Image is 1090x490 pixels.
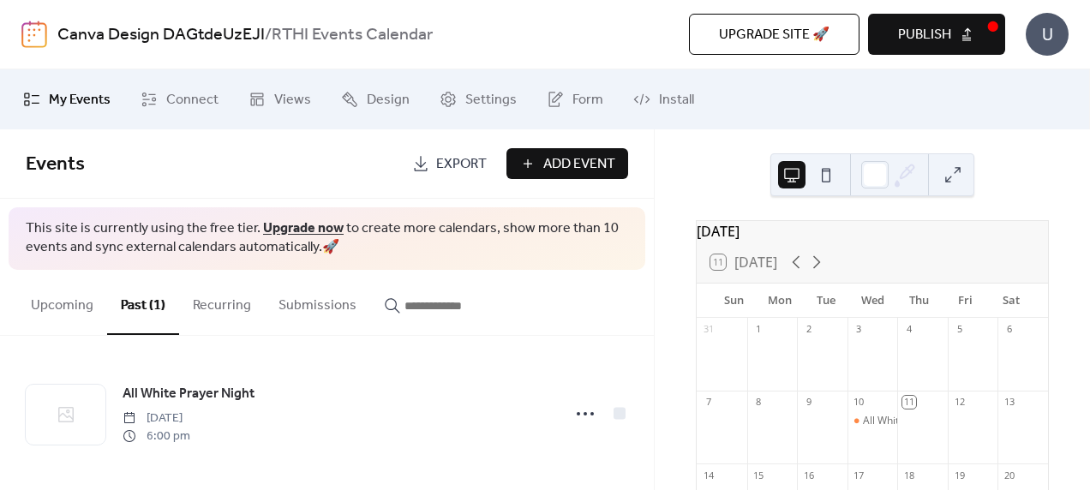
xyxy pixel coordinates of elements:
a: Export [399,148,500,179]
div: 18 [902,469,915,481]
button: Add Event [506,148,628,179]
div: 5 [953,323,966,336]
div: 8 [752,396,765,409]
div: 2 [802,323,815,336]
b: RTHI Events Calendar [272,19,433,51]
div: 19 [953,469,966,481]
img: logo [21,21,47,48]
div: 17 [853,469,865,481]
div: Sun [710,284,757,318]
button: Upcoming [17,270,107,333]
span: Upgrade site 🚀 [719,25,829,45]
span: All White Prayer Night [123,384,255,404]
div: 31 [702,323,715,336]
span: Install [659,90,694,111]
button: Publish [868,14,1005,55]
div: 20 [1003,469,1015,481]
a: Settings [427,76,530,122]
a: Design [328,76,422,122]
div: Wed [849,284,895,318]
span: Events [26,146,85,183]
span: Views [274,90,311,111]
span: Publish [898,25,951,45]
div: Tue [803,284,849,318]
div: 1 [752,323,765,336]
a: Connect [128,76,231,122]
a: My Events [10,76,123,122]
div: Mon [757,284,803,318]
a: Form [534,76,616,122]
a: Views [236,76,324,122]
div: All White Prayer Night [847,414,898,428]
div: 16 [802,469,815,481]
span: Settings [465,90,517,111]
div: Fri [942,284,988,318]
button: Past (1) [107,270,179,335]
span: 6:00 pm [123,427,190,445]
span: My Events [49,90,111,111]
div: U [1026,13,1069,56]
div: 10 [853,396,865,409]
div: 14 [702,469,715,481]
div: [DATE] [697,221,1048,242]
div: 9 [802,396,815,409]
button: Upgrade site 🚀 [689,14,859,55]
div: 12 [953,396,966,409]
div: 4 [902,323,915,336]
span: Add Event [543,154,615,175]
div: 3 [853,323,865,336]
a: All White Prayer Night [123,383,255,405]
div: 7 [702,396,715,409]
button: Recurring [179,270,265,333]
span: [DATE] [123,409,190,427]
span: Export [436,154,487,175]
div: Thu [895,284,942,318]
div: All White Prayer Night [863,414,967,428]
button: Submissions [265,270,370,333]
div: 11 [902,396,915,409]
span: Connect [166,90,219,111]
b: / [265,19,272,51]
a: Install [620,76,707,122]
div: 6 [1003,323,1015,336]
div: 15 [752,469,765,481]
span: Design [367,90,410,111]
span: Form [572,90,603,111]
a: Canva Design DAGtdeUzEJI [57,19,265,51]
div: Sat [988,284,1034,318]
a: Upgrade now [263,215,344,242]
span: This site is currently using the free tier. to create more calendars, show more than 10 events an... [26,219,628,258]
div: 13 [1003,396,1015,409]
